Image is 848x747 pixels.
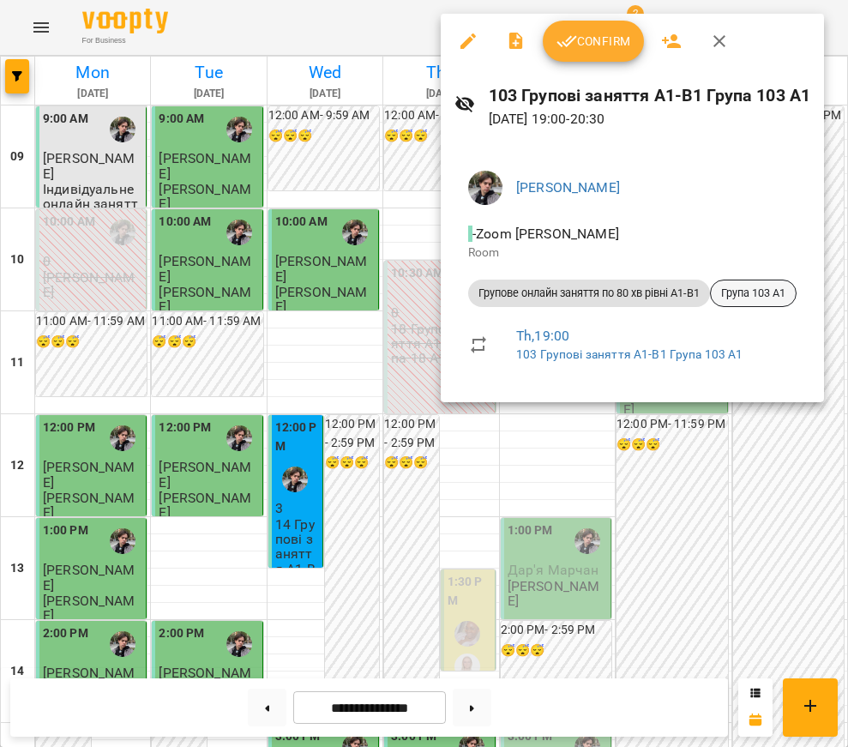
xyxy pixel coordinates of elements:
a: [PERSON_NAME] [516,179,620,196]
span: Confirm [556,31,630,51]
span: Групове онлайн заняття по 80 хв рівні А1-В1 [468,286,710,301]
a: 103 Групові заняття А1-В1 Група 103 А1 [516,347,743,361]
p: Room [468,244,797,262]
span: Група 103 А1 [711,286,796,301]
span: - Zoom [PERSON_NAME] [468,226,622,242]
h6: 103 Групові заняття А1-В1 Група 103 А1 [489,82,811,109]
button: Confirm [543,21,644,62]
a: Th , 19:00 [516,328,569,344]
img: 3324ceff06b5eb3c0dd68960b867f42f.jpeg [468,171,502,205]
div: Група 103 А1 [710,280,797,307]
p: [DATE] 19:00 - 20:30 [489,109,811,130]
